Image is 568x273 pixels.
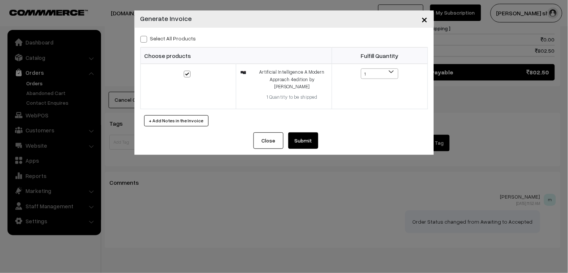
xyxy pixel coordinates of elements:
[140,13,192,24] h4: Generate Invoice
[361,68,398,79] span: 1
[144,115,209,126] button: + Add Notes in the Invoice
[140,47,332,64] th: Choose products
[422,12,428,26] span: ×
[257,68,327,91] div: Artificial Intelligence A Modern Approach 4edition by [PERSON_NAME]
[241,71,246,74] img: 175387845423029789356063570.jpg
[253,132,283,149] button: Close
[416,7,434,31] button: Close
[140,34,196,42] label: Select all Products
[332,47,428,64] th: Fulfill Quantity
[361,69,398,79] span: 1
[288,132,318,149] button: Submit
[257,93,327,101] div: 1 Quantity to be shipped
